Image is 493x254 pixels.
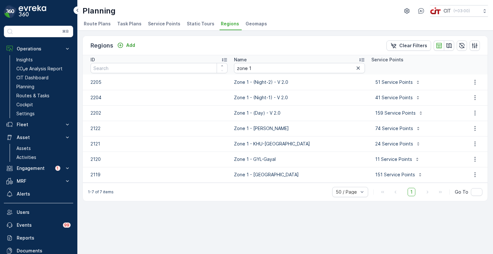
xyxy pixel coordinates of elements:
p: 24 Service Points [375,141,413,147]
p: Zone 1 - GYL-Gayal [234,156,365,162]
button: 51 Service Points [371,77,424,87]
p: 2120 [91,156,228,162]
a: Users [4,206,73,219]
p: Users [17,209,71,215]
a: Reports [4,232,73,244]
button: Fleet [4,118,73,131]
a: CO₂e Analysis Report [14,64,73,73]
p: Settings [16,110,35,117]
p: Asset [17,134,60,141]
p: 2202 [91,110,228,116]
p: Zone 1 - (Day) - V 2.0 [234,110,365,116]
p: 2121 [91,141,228,147]
p: Fleet [17,121,60,128]
button: Asset [4,131,73,144]
p: 1-7 of 7 items [88,189,114,195]
p: Zone 1 - (Night-2) - V 2.0 [234,79,365,85]
a: Settings [14,109,73,118]
p: CIT [444,8,451,14]
p: 74 Service Points [375,125,413,132]
p: 2204 [91,94,228,101]
a: Events99 [4,219,73,232]
input: Search [91,63,228,73]
button: 159 Service Points [371,108,427,118]
p: 2205 [91,79,228,85]
p: Routes & Tasks [16,92,49,99]
span: Geomaps [246,21,267,27]
p: Planning [16,83,34,90]
p: Regions [91,41,113,50]
p: Insights [16,57,33,63]
p: Engagement [17,165,51,171]
p: 41 Service Points [375,94,413,101]
span: Static Tours [187,21,214,27]
p: Cockpit [16,101,33,108]
span: Task Plans [117,21,142,27]
p: MRF [17,178,60,184]
p: ( +03:00 ) [454,8,470,13]
button: 24 Service Points [371,139,425,149]
button: 151 Service Points [371,170,427,180]
p: Zone 1 - (Night-1) - V 2.0 [234,94,365,101]
a: CIT Dashboard [14,73,73,82]
input: Search [234,63,365,73]
span: 1 [408,188,415,196]
img: logo [4,5,17,18]
p: 1 [56,166,59,171]
p: Documents [17,248,71,254]
p: Service Points [371,57,403,63]
p: Clear Filters [399,42,427,49]
p: Activities [16,154,36,161]
button: 74 Service Points [371,123,425,134]
span: Regions [221,21,239,27]
p: 51 Service Points [375,79,413,85]
p: Zone 1 - KHU-[GEOGRAPHIC_DATA] [234,141,365,147]
button: Operations [4,42,73,55]
p: Planning [82,6,116,16]
p: Reports [17,235,71,241]
button: Clear Filters [386,40,431,51]
p: 159 Service Points [375,110,416,116]
button: 41 Service Points [371,92,424,103]
p: ⌘B [62,29,69,34]
p: 2119 [91,171,228,178]
button: CIT(+03:00) [430,5,488,17]
p: Zone 1 - [GEOGRAPHIC_DATA] [234,171,365,178]
a: Insights [14,55,73,64]
p: Operations [17,46,60,52]
p: 99 [64,223,69,228]
a: Assets [14,144,73,153]
button: MRF [4,175,73,188]
p: Zone 1 - [PERSON_NAME] [234,125,365,132]
p: ID [91,57,95,63]
a: Cockpit [14,100,73,109]
span: Service Points [148,21,180,27]
p: 151 Service Points [375,171,415,178]
span: Route Plans [84,21,111,27]
a: Alerts [4,188,73,200]
p: Events [17,222,59,228]
button: Engagement1 [4,162,73,175]
a: Planning [14,82,73,91]
p: Add [126,42,135,48]
span: Go To [455,189,468,195]
p: CIT Dashboard [16,74,48,81]
button: 11 Service Points [371,154,424,164]
p: CO₂e Analysis Report [16,66,63,72]
a: Routes & Tasks [14,91,73,100]
img: cit-logo_pOk6rL0.png [430,7,441,14]
p: Assets [16,145,31,152]
p: 11 Service Points [375,156,412,162]
p: Alerts [17,191,71,197]
p: Name [234,57,247,63]
a: Activities [14,153,73,162]
img: logo_dark-DEwI_e13.png [19,5,46,18]
p: 2122 [91,125,228,132]
button: Add [115,41,138,49]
